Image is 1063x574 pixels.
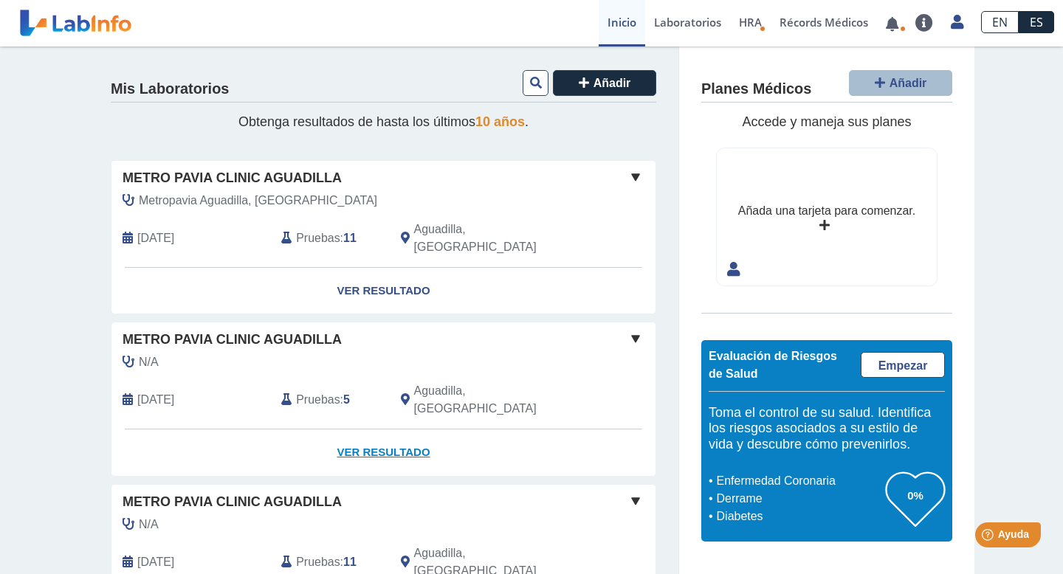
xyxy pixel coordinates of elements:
a: EN [981,11,1019,33]
span: Metro Pavia Clinic Aguadilla [123,330,342,350]
iframe: Help widget launcher [932,516,1047,558]
a: Ver Resultado [111,429,656,476]
button: Añadir [849,70,952,96]
button: Añadir [553,70,656,96]
span: Aguadilla, PR [414,221,577,256]
span: Accede y maneja sus planes [742,114,911,129]
b: 5 [343,393,350,406]
span: Añadir [594,77,631,89]
a: Ver Resultado [111,268,656,314]
li: Diabetes [712,508,886,525]
span: HRA [739,15,762,30]
h4: Mis Laboratorios [111,80,229,98]
span: Evaluación de Riesgos de Salud [709,350,837,380]
li: Derrame [712,490,886,508]
span: Aguadilla, PR [414,382,577,418]
span: N/A [139,353,159,371]
span: Metro Pavia Clinic Aguadilla [123,492,342,512]
span: Pruebas [296,553,340,571]
span: Pruebas [296,391,340,409]
span: N/A [139,516,159,533]
b: 11 [343,232,357,244]
span: Metro Pavia Clinic Aguadilla [123,168,342,188]
h4: Planes Médicos [701,80,811,98]
span: Pruebas [296,229,340,247]
li: Enfermedad Coronaria [712,472,886,490]
a: Empezar [861,352,945,378]
a: ES [1019,11,1054,33]
span: 2025-09-12 [137,229,174,247]
div: Añada una tarjeta para comenzar. [738,202,915,220]
span: Empezar [878,359,928,372]
div: : [270,382,389,418]
h5: Toma el control de su salud. Identifica los riesgos asociados a su estilo de vida y descubre cómo... [709,405,945,453]
h3: 0% [886,486,945,505]
span: 2024-08-21 [137,553,174,571]
span: Añadir [890,77,927,89]
span: Metropavia Aguadilla, Laborato [139,192,377,210]
b: 11 [343,556,357,568]
span: 10 años [475,114,525,129]
span: 2024-10-23 [137,391,174,409]
span: Obtenga resultados de hasta los últimos . [238,114,529,129]
div: : [270,221,389,256]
